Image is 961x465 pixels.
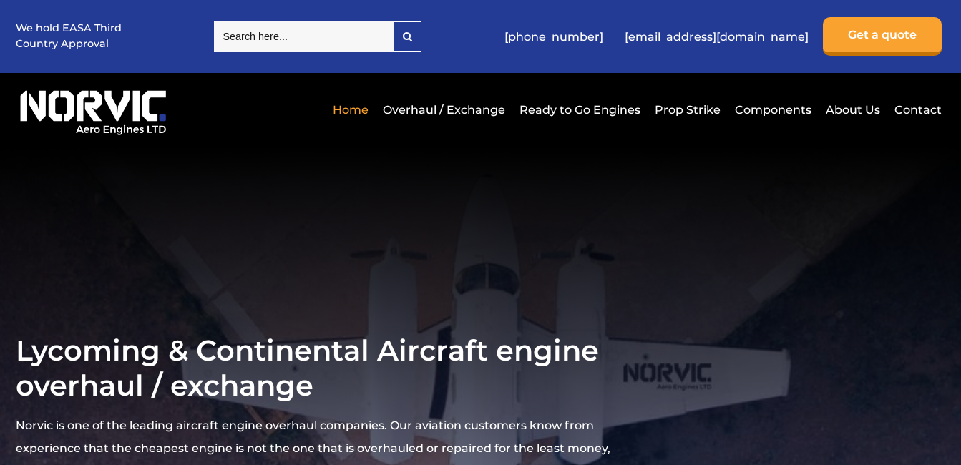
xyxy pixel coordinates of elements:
a: Home [329,92,372,127]
a: Prop Strike [651,92,724,127]
a: Ready to Go Engines [516,92,644,127]
a: Get a quote [823,17,942,56]
img: Norvic Aero Engines logo [16,84,171,136]
a: Contact [891,92,942,127]
a: [EMAIL_ADDRESS][DOMAIN_NAME] [618,19,816,54]
a: [PHONE_NUMBER] [497,19,610,54]
h1: Lycoming & Continental Aircraft engine overhaul / exchange [16,333,620,403]
a: About Us [822,92,884,127]
input: Search here... [214,21,394,52]
a: Components [731,92,815,127]
p: We hold EASA Third Country Approval [16,21,123,52]
a: Overhaul / Exchange [379,92,509,127]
